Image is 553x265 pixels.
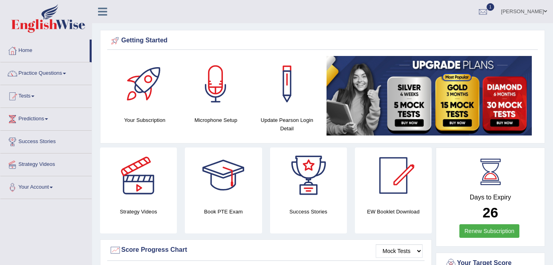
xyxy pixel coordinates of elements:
[109,35,536,47] div: Getting Started
[483,205,498,220] b: 26
[0,85,92,105] a: Tests
[0,131,92,151] a: Success Stories
[113,116,176,124] h4: Your Subscription
[0,108,92,128] a: Predictions
[100,207,177,216] h4: Strategy Videos
[0,153,92,173] a: Strategy Videos
[459,224,520,238] a: Renew Subscription
[184,116,248,124] h4: Microphone Setup
[445,194,536,201] h4: Days to Expiry
[255,116,319,133] h4: Update Pearson Login Detail
[487,3,495,11] span: 1
[185,207,262,216] h4: Book PTE Exam
[0,40,90,60] a: Home
[109,244,423,256] div: Score Progress Chart
[0,62,92,82] a: Practice Questions
[270,207,347,216] h4: Success Stories
[327,56,532,135] img: small5.jpg
[355,207,432,216] h4: EW Booklet Download
[0,176,92,196] a: Your Account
